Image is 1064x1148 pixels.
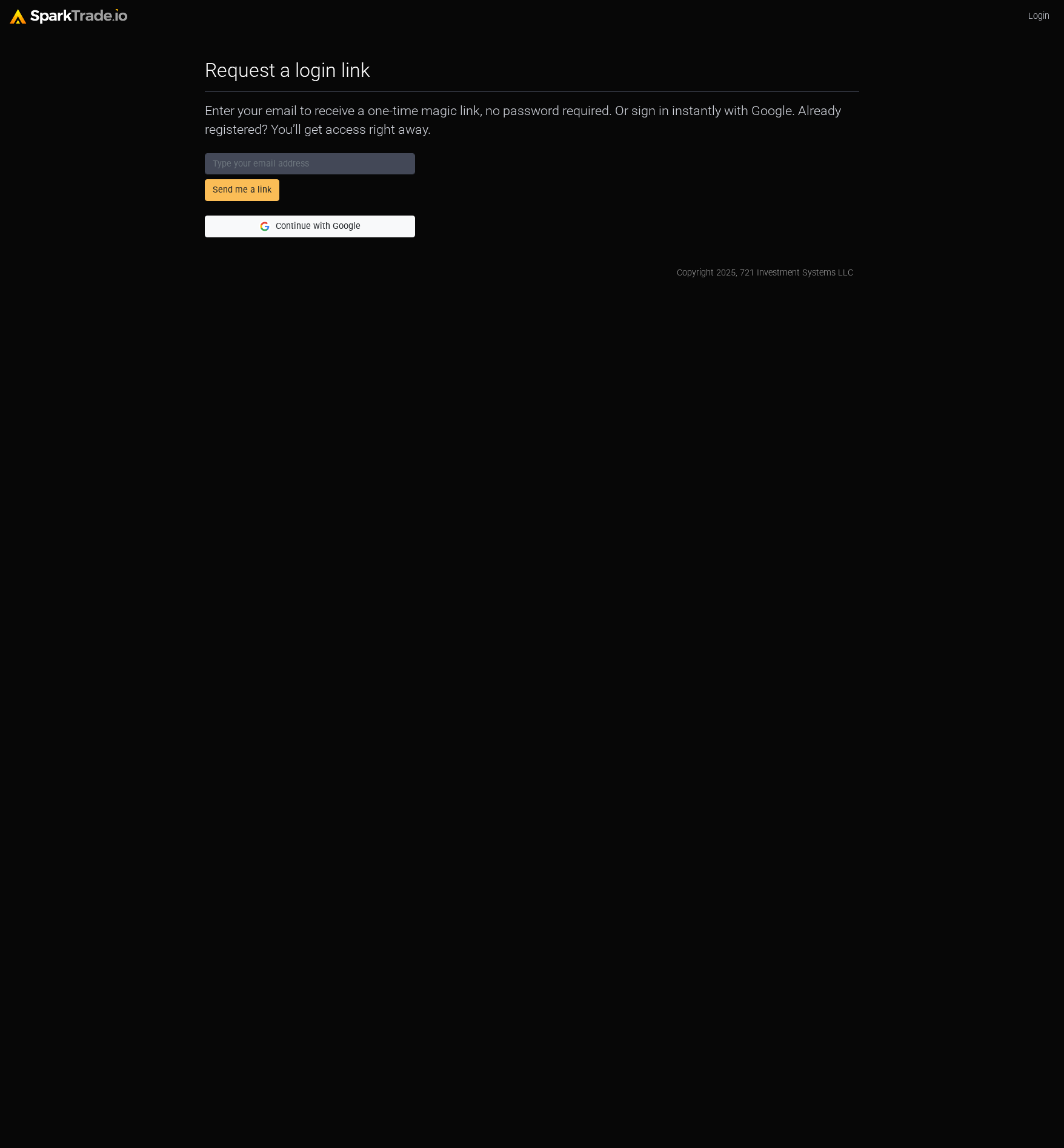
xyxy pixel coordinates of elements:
h2: Request a login link [205,59,370,82]
button: Send me a link [205,179,279,201]
button: Continue with Google [205,216,415,237]
img: Google [259,220,271,233]
div: Copyright 2025, 721 Investment Systems LLC [677,266,853,280]
input: Type your email address [205,153,415,175]
p: Enter your email to receive a one-time magic link, no password required. Or sign in instantly wit... [205,102,859,138]
img: sparktrade.png [10,9,127,24]
a: Login [1023,5,1054,28]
